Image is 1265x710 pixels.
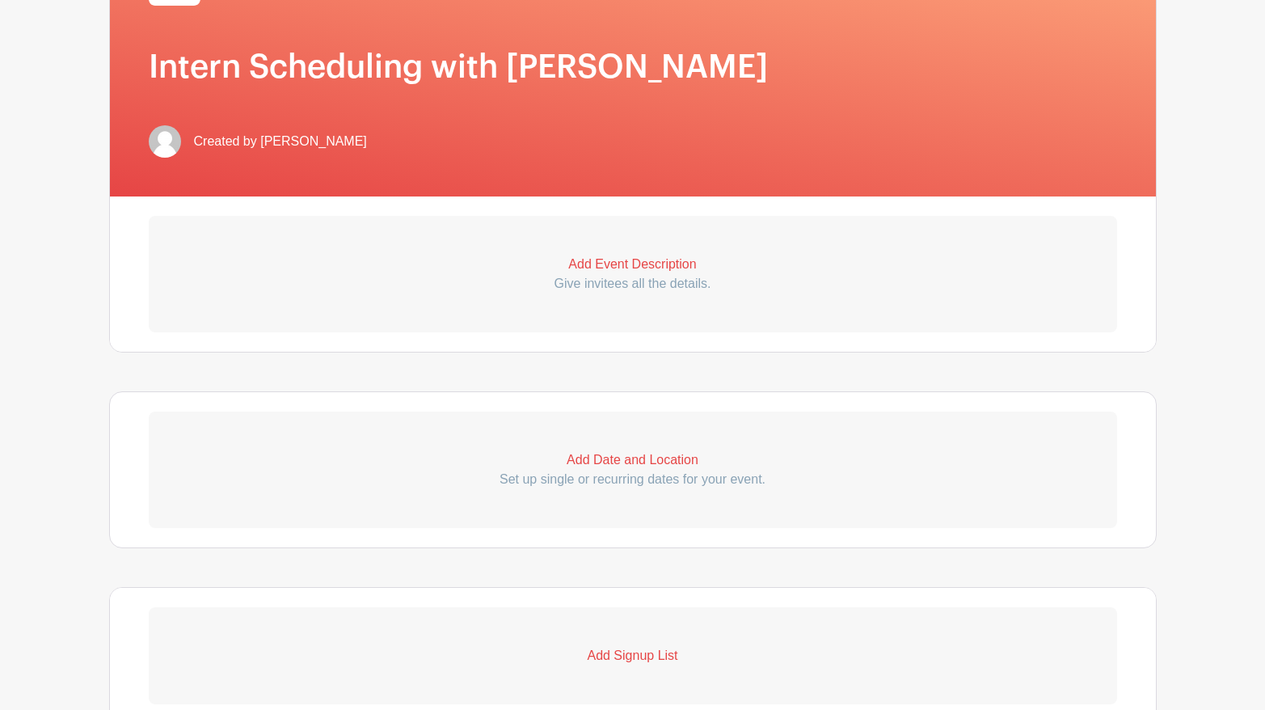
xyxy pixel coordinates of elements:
[149,216,1117,332] a: Add Event Description Give invitees all the details.
[149,450,1117,470] p: Add Date and Location
[194,132,367,151] span: Created by [PERSON_NAME]
[149,255,1117,274] p: Add Event Description
[149,274,1117,294] p: Give invitees all the details.
[149,48,1117,87] h1: Intern Scheduling with [PERSON_NAME]
[149,607,1117,704] a: Add Signup List
[149,125,181,158] img: default-ce2991bfa6775e67f084385cd625a349d9dcbb7a52a09fb2fda1e96e2d18dcdb.png
[149,470,1117,489] p: Set up single or recurring dates for your event.
[149,412,1117,528] a: Add Date and Location Set up single or recurring dates for your event.
[149,646,1117,666] p: Add Signup List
